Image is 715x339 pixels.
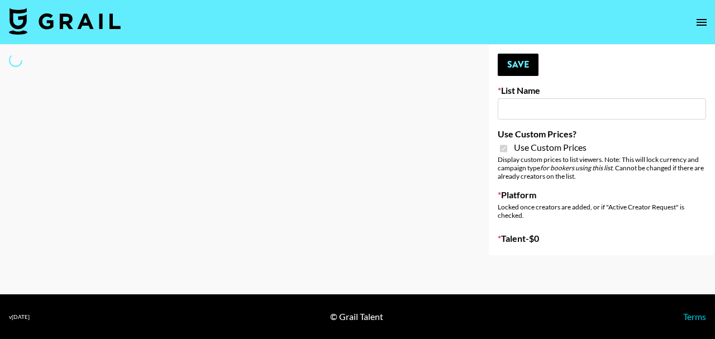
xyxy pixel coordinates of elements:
button: open drawer [690,11,713,34]
em: for bookers using this list [540,164,612,172]
span: Use Custom Prices [514,142,587,153]
a: Terms [683,311,706,322]
label: List Name [498,85,706,96]
label: Use Custom Prices? [498,128,706,140]
button: Save [498,54,538,76]
div: v [DATE] [9,313,30,321]
div: © Grail Talent [330,311,383,322]
div: Locked once creators are added, or if "Active Creator Request" is checked. [498,203,706,219]
div: Display custom prices to list viewers. Note: This will lock currency and campaign type . Cannot b... [498,155,706,180]
label: Talent - $ 0 [498,233,706,244]
img: Grail Talent [9,8,121,35]
label: Platform [498,189,706,200]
